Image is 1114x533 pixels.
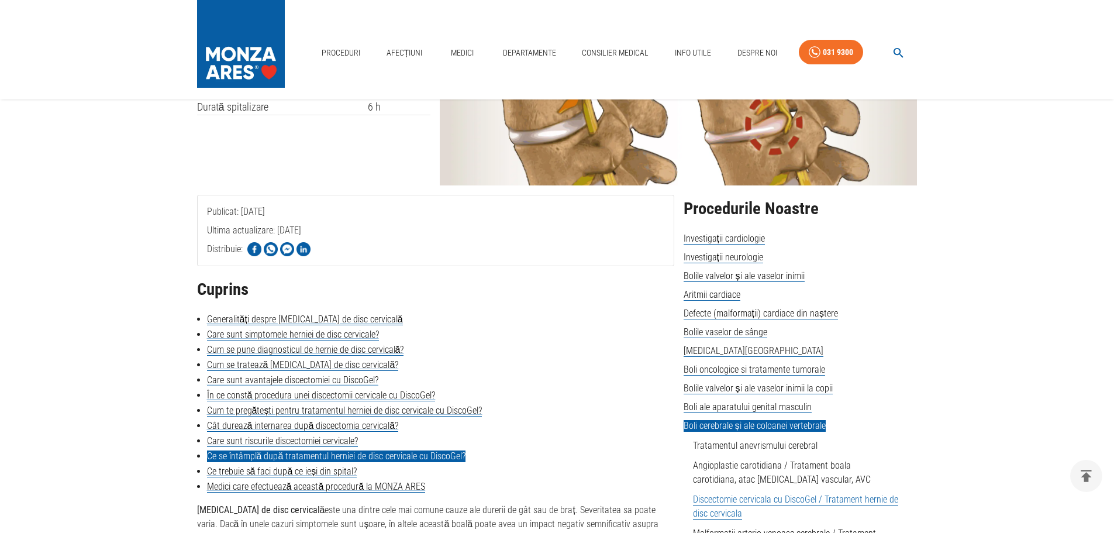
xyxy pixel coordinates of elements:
a: Cum se pune diagnosticul de hernie de disc cervicală? [207,344,404,356]
a: Care sunt avantajele discectomiei cu DiscoGel? [207,374,378,386]
a: În ce constă procedura unei discectomii cervicale cu DiscoGel? [207,390,436,401]
a: Care sunt riscurile discectomiei cervicale? [207,435,358,447]
td: 6 h [368,99,430,115]
strong: [MEDICAL_DATA] de disc cervicală [197,504,325,515]
a: Care sunt simptomele herniei de disc cervicale? [207,329,379,341]
a: Info Utile [670,41,716,65]
a: Proceduri [317,41,365,65]
span: Publicat: [DATE] [207,206,265,264]
img: Share on LinkedIn [296,242,311,256]
img: Share on Facebook [247,242,261,256]
button: delete [1070,460,1102,492]
a: Departamente [498,41,561,65]
a: Cum te pregătești pentru tratamentul herniei de disc cervicale cu DiscoGel? [207,405,482,417]
a: Ce trebuie să faci după ce ieși din spital? [207,466,357,477]
h2: Cuprins [197,280,674,299]
span: Investigații neurologie [684,252,763,263]
a: 031 9300 [799,40,863,65]
a: Afecțiuni [382,41,427,65]
div: 031 9300 [823,45,853,60]
span: Defecte (malformații) cardiace din naștere [684,308,838,319]
a: Ce se întâmplă după tratamentul herniei de disc cervicale cu DiscoGel? [207,451,466,462]
a: Consilier Medical [577,41,653,65]
span: Investigații cardiologie [684,233,765,245]
a: Tratamentul anevrismului cerebral [693,440,818,451]
a: Medici care efectuează această procedură la MONZA ARES [207,481,426,493]
a: Discectomie cervicala cu DiscoGel / Tratament hernie de disc cervicala [693,494,898,520]
img: Share on WhatsApp [264,242,278,256]
a: Angioplastie carotidiana / Tratament boala carotidiana, atac [MEDICAL_DATA] vascular, AVC [693,460,871,485]
p: Distribuie: [207,242,243,256]
a: Cât durează internarea după discectomia cervicală? [207,420,399,432]
td: Durată spitalizare [197,99,368,115]
span: Aritmii cardiace [684,289,740,301]
a: Medici [444,41,481,65]
span: Bolile vaselor de sânge [684,326,767,338]
img: Operatie hernie de disc - Discectomie cervicala | MONZA ARES [440,68,917,185]
span: Boli oncologice si tratamente tumorale [684,364,825,376]
span: Boli ale aparatului genital masculin [684,401,812,413]
a: Despre Noi [733,41,782,65]
span: [MEDICAL_DATA][GEOGRAPHIC_DATA] [684,345,823,357]
span: Bolile valvelor și ale vaselor inimii la copii [684,383,833,394]
h2: Procedurile Noastre [684,200,918,218]
a: Generalități despre [MEDICAL_DATA] de disc cervicală [207,314,403,325]
img: Share on Facebook Messenger [280,242,294,256]
a: Cum se tratează [MEDICAL_DATA] de disc cervicală? [207,359,399,371]
span: Ultima actualizare: [DATE] [207,225,301,283]
span: Boli cerebrale și ale coloanei vertebrale [684,420,826,432]
span: Bolile valvelor și ale vaselor inimii [684,270,805,282]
